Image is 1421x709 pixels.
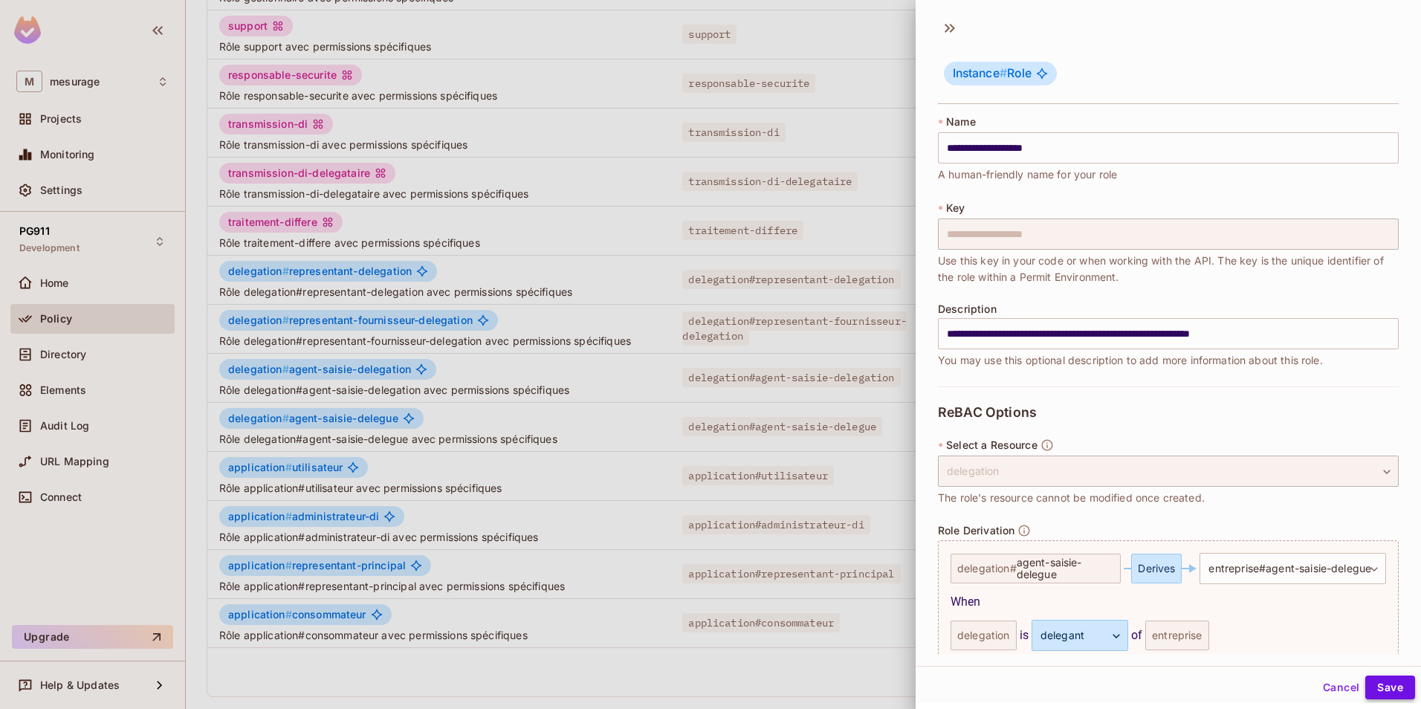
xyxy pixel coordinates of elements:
[938,303,997,315] span: Description
[1017,557,1115,580] span: agent-saisie-delegue
[951,621,1017,650] div: delegation
[1131,554,1182,583] div: Derives
[938,352,1323,369] span: You may use this optional description to add more information about this role.
[1208,557,1371,580] span: entreprise #
[946,116,976,128] span: Name
[1317,676,1365,699] button: Cancel
[1266,562,1371,574] span: agent-saisie-delegue
[951,554,1121,583] div: delegation #
[1365,676,1415,699] button: Save
[953,66,1032,81] span: Role
[938,405,1037,420] span: ReBAC Options
[938,525,1014,537] span: Role Derivation
[938,253,1399,285] span: Use this key in your code or when working with the API. The key is the unique identifier of the r...
[1032,620,1128,651] div: delegant
[1000,66,1007,80] span: #
[938,456,1399,487] div: delegation
[1145,621,1209,650] div: entreprise
[951,593,1386,611] div: When
[953,66,1007,80] span: Instance
[946,202,965,214] span: Key
[938,166,1117,183] span: A human-friendly name for your role
[946,439,1038,451] span: Select a Resource
[951,620,1386,651] div: is of
[938,490,1205,506] span: The role's resource cannot be modified once created.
